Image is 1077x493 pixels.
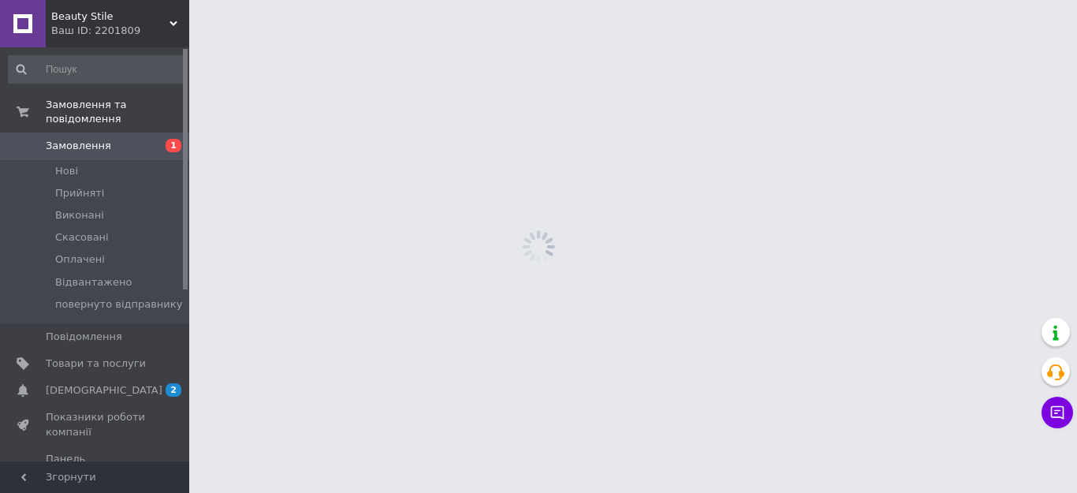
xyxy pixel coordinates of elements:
[166,139,181,152] span: 1
[46,410,146,439] span: Показники роботи компанії
[8,55,186,84] input: Пошук
[55,297,182,312] span: повернуто відправнику
[51,9,170,24] span: Beauty Stile
[46,383,162,398] span: [DEMOGRAPHIC_DATA]
[55,275,132,289] span: Відвантажено
[46,330,122,344] span: Повідомлення
[55,208,104,222] span: Виконані
[55,230,109,245] span: Скасовані
[46,452,146,480] span: Панель управління
[55,186,104,200] span: Прийняті
[166,383,181,397] span: 2
[46,98,189,126] span: Замовлення та повідомлення
[46,357,146,371] span: Товари та послуги
[51,24,189,38] div: Ваш ID: 2201809
[1042,397,1073,428] button: Чат з покупцем
[55,164,78,178] span: Нові
[55,252,105,267] span: Оплачені
[46,139,111,153] span: Замовлення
